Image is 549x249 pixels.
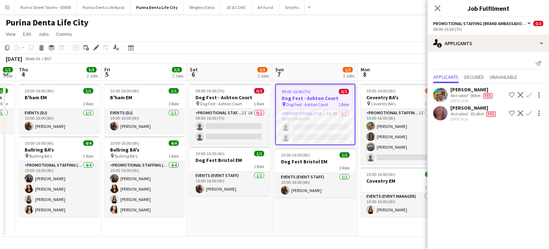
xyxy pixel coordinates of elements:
[110,140,139,146] span: 10:00-16:00 (6h)
[425,185,435,190] span: 1 Role
[275,158,355,165] h3: Dog Fest Bristol EM
[169,88,179,94] span: 1/1
[339,89,349,94] span: 0/2
[190,147,270,196] div: 10:00-16:00 (6h)1/1Dog Fest Bristol EM1 RoleEvents (Event Staff)1/110:00-16:00 (6h)[PERSON_NAME]
[490,75,517,80] span: Unavailable
[361,84,441,164] app-job-card: 10:00-16:00 (6h)3/4Coventry BA's Coventry BA's1 RolePromotional Staffing (Brand Ambassadors)1I3/4...
[425,88,435,94] span: 3/4
[103,70,110,78] span: 5
[464,75,484,80] span: Declined
[83,101,93,106] span: 1 Role
[469,93,482,99] div: 90km
[104,94,184,101] h3: B'ham EM
[482,93,494,99] div: Crew has different fees then in role
[38,31,49,37] span: Jobs
[279,0,305,14] button: Smyths
[168,153,179,159] span: 1 Role
[275,148,355,197] app-job-card: 10:00-16:00 (6h)1/1Dog Fest Bristol EM1 RoleEvents (Event Staff)1/110:00-16:00 (6h)[PERSON_NAME]
[104,147,184,153] h3: Bullring BA's
[361,66,370,73] span: Mon
[18,70,28,78] span: 4
[450,117,497,121] div: [DATE] 00:16
[258,73,269,78] div: 2 Jobs
[184,0,221,14] button: Wrigleys Extra
[275,84,355,145] app-job-card: 09:00-16:00 (7h)0/2Dog Fest - Ashton Court Dog Fest - Ashton Court1 RolePromotional Staffing (Bra...
[3,67,13,72] span: 1/1
[276,110,355,144] app-card-role: Promotional Staffing (Brand Ambassadors)2I2A0/209:00-16:00 (7h)
[361,192,441,217] app-card-role: Events (Event Manager)1/110:00-16:00 (6h)[PERSON_NAME]
[340,152,350,158] span: 1/1
[427,4,549,13] h3: Job Fulfilment
[19,94,99,101] h3: B'ham EM
[25,88,54,94] span: 10:00-16:00 (6h)
[130,0,184,14] button: Purina Denta Life City
[196,88,224,94] span: 09:00-16:00 (7h)
[104,109,184,133] app-card-role: Events (DJ)1/110:00-16:00 (6h)[PERSON_NAME]
[361,109,441,164] app-card-role: Promotional Staffing (Brand Ambassadors)1I3/410:00-16:00 (6h)[PERSON_NAME][PERSON_NAME][PERSON_NAME]
[190,157,270,163] h3: Dog Fest Bristol EM
[15,0,77,14] button: Purina Street Teams - 00008
[20,29,34,39] a: Edit
[427,35,549,52] div: Applicants
[366,172,395,177] span: 10:00-16:00 (6h)
[450,99,494,103] div: [DATE] 14:59
[104,66,110,73] span: Fri
[19,84,99,133] app-job-card: 10:00-16:00 (6h)1/1B'ham EM1 RoleEvents (DJ)1/110:00-16:00 (6h)[PERSON_NAME]
[483,93,493,99] span: Fee
[115,153,137,159] span: Bullring BA's
[83,88,93,94] span: 1/1
[281,152,310,158] span: 10:00-16:00 (6h)
[19,136,99,217] app-job-card: 10:00-16:00 (6h)4/4Bullring BA's Bullring BA's1 RolePromotional Staffing (Brand Ambassadors)4/410...
[486,111,496,117] span: Fee
[286,102,328,107] span: Dog Fest - Ashton Court
[6,55,22,62] div: [DATE]
[343,67,353,72] span: 1/3
[275,66,284,73] span: Sun
[6,17,89,28] h1: Purina Denta Life City
[19,109,99,133] app-card-role: Events (DJ)1/110:00-16:00 (6h)[PERSON_NAME]
[104,161,184,217] app-card-role: Promotional Staffing (Brand Ambassadors)4/410:00-16:00 (6h)[PERSON_NAME][PERSON_NAME][PERSON_NAME...
[360,70,370,78] span: 8
[19,147,99,153] h3: Bullring BA's
[86,67,97,72] span: 5/5
[338,102,349,107] span: 1 Role
[433,21,532,26] button: Promotional Staffing (Brand Ambassadors)
[23,31,31,37] span: Edit
[3,29,19,39] a: View
[83,153,93,159] span: 1 Role
[252,0,279,14] button: Art Fund
[254,101,264,106] span: 1 Role
[254,88,264,94] span: 0/2
[450,105,497,111] div: [PERSON_NAME]
[24,56,41,61] span: Week 36
[533,21,543,26] span: 0/2
[104,136,184,217] app-job-card: 10:00-16:00 (6h)4/4Bullring BA's Bullring BA's1 RolePromotional Staffing (Brand Ambassadors)4/410...
[450,111,469,117] div: Not rated
[433,75,459,80] span: Applicants
[189,70,198,78] span: 6
[169,140,179,146] span: 4/4
[172,73,183,78] div: 2 Jobs
[172,67,182,72] span: 5/5
[485,111,497,117] div: Crew has different fees then in role
[196,151,224,156] span: 10:00-16:00 (6h)
[77,0,130,14] button: Purina Denta Life Rural
[275,173,355,197] app-card-role: Events (Event Staff)1/110:00-16:00 (6h)[PERSON_NAME]
[343,73,354,78] div: 2 Jobs
[56,31,72,37] span: Comms
[361,167,441,217] app-job-card: 10:00-16:00 (6h)1/1Coventry EM1 RoleEvents (Event Manager)1/110:00-16:00 (6h)[PERSON_NAME]
[29,153,52,159] span: Bullring BA's
[87,73,98,78] div: 2 Jobs
[190,172,270,196] app-card-role: Events (Event Staff)1/110:00-16:00 (6h)[PERSON_NAME]
[104,84,184,133] app-job-card: 10:00-16:00 (6h)1/1B'ham EM1 RoleEvents (DJ)1/110:00-16:00 (6h)[PERSON_NAME]
[190,84,270,144] app-job-card: 09:00-16:00 (7h)0/2Dog Fest - Ashton Court Dog Fest - Ashton Court1 RolePromotional Staffing (Bra...
[433,21,526,26] span: Promotional Staffing (Brand Ambassadors)
[35,29,52,39] a: Jobs
[366,88,395,94] span: 10:00-16:00 (6h)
